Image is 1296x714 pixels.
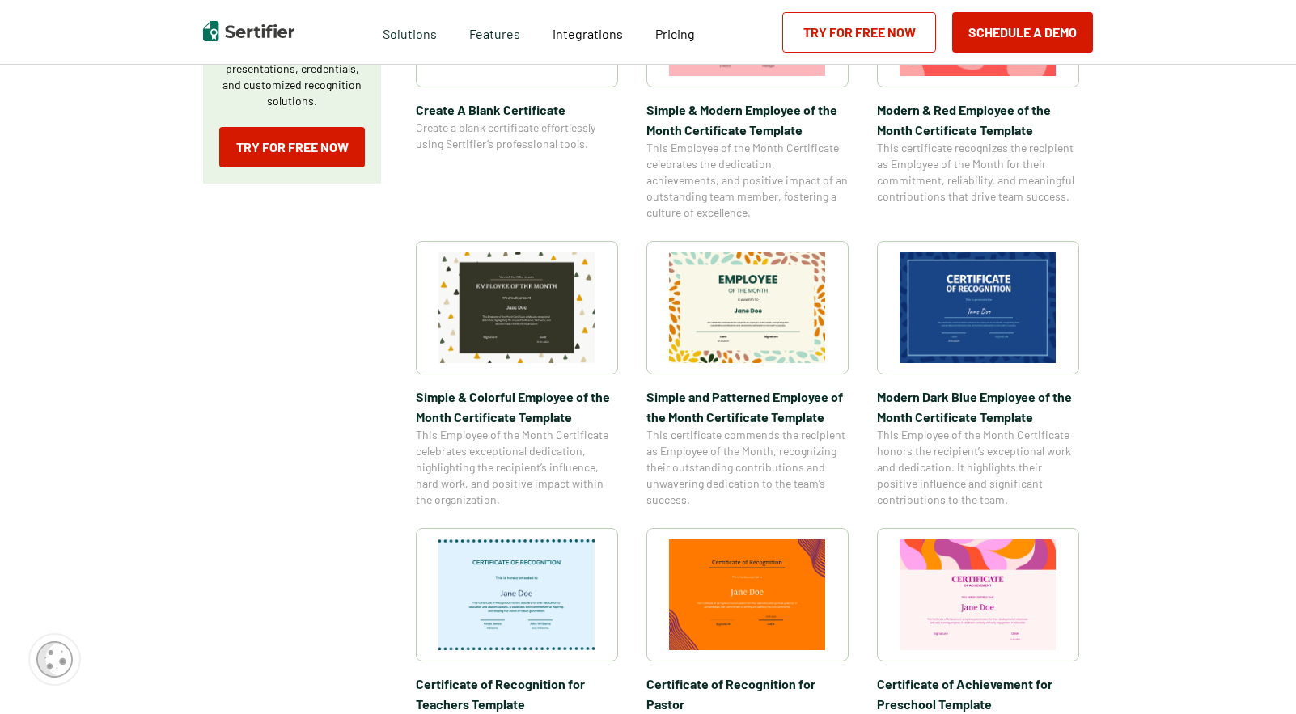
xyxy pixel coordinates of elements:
span: Certificate of Recognition for Pastor [646,674,849,714]
span: Solutions [383,22,437,42]
img: Cookie Popup Icon [36,641,73,678]
a: Simple and Patterned Employee of the Month Certificate TemplateSimple and Patterned Employee of t... [646,241,849,508]
span: Features [469,22,520,42]
span: Create A Blank Certificate [416,99,618,120]
img: Simple and Patterned Employee of the Month Certificate Template [669,252,826,363]
span: Pricing [655,26,695,41]
img: Modern Dark Blue Employee of the Month Certificate Template [900,252,1057,363]
img: Sertifier | Digital Credentialing Platform [203,21,294,41]
a: Simple & Colorful Employee of the Month Certificate TemplateSimple & Colorful Employee of the Mon... [416,241,618,508]
span: Certificate of Achievement for Preschool Template [877,674,1079,714]
span: This Employee of the Month Certificate celebrates exceptional dedication, highlighting the recipi... [416,427,618,508]
span: Certificate of Recognition for Teachers Template [416,674,618,714]
a: Integrations [553,22,623,42]
span: Simple and Patterned Employee of the Month Certificate Template [646,387,849,427]
span: Create a blank certificate effortlessly using Sertifier’s professional tools. [416,120,618,152]
span: Simple & Modern Employee of the Month Certificate Template [646,99,849,140]
span: This certificate recognizes the recipient as Employee of the Month for their commitment, reliabil... [877,140,1079,205]
span: This certificate commends the recipient as Employee of the Month, recognizing their outstanding c... [646,427,849,508]
button: Schedule a Demo [952,12,1093,53]
img: Certificate of Recognition for Teachers Template [438,539,595,650]
p: Create a blank certificate with Sertifier for professional presentations, credentials, and custom... [219,28,365,109]
iframe: Chat Widget [1215,636,1296,714]
span: This Employee of the Month Certificate honors the recipient’s exceptional work and dedication. It... [877,427,1079,508]
img: Certificate of Achievement for Preschool Template [900,539,1057,650]
span: Integrations [553,26,623,41]
img: Simple & Colorful Employee of the Month Certificate Template [438,252,595,363]
a: Try for Free Now [782,12,936,53]
span: Modern Dark Blue Employee of the Month Certificate Template [877,387,1079,427]
span: Modern & Red Employee of the Month Certificate Template [877,99,1079,140]
img: Certificate of Recognition for Pastor [669,539,826,650]
span: Simple & Colorful Employee of the Month Certificate Template [416,387,618,427]
span: This Employee of the Month Certificate celebrates the dedication, achievements, and positive impa... [646,140,849,221]
a: Try for Free Now [219,127,365,167]
a: Modern Dark Blue Employee of the Month Certificate TemplateModern Dark Blue Employee of the Month... [877,241,1079,508]
a: Pricing [655,22,695,42]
